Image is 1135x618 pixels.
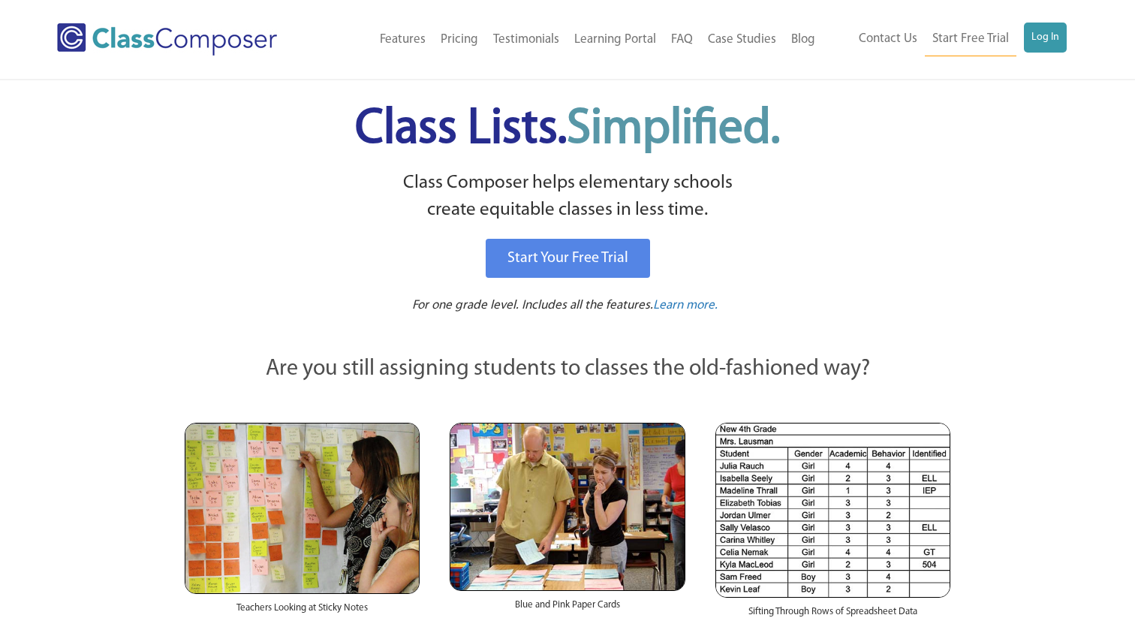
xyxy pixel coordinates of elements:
a: Start Free Trial [925,23,1016,56]
a: Testimonials [486,23,567,56]
p: Class Composer helps elementary schools create equitable classes in less time. [182,170,953,225]
a: Blog [784,23,823,56]
span: Start Your Free Trial [507,251,628,266]
span: For one grade level. Includes all the features. [412,299,653,312]
a: Start Your Free Trial [486,239,650,278]
a: Learn more. [653,297,718,315]
nav: Header Menu [823,23,1067,56]
p: Are you still assigning students to classes the old-fashioned way? [185,353,950,386]
span: Class Lists. [355,105,780,154]
nav: Header Menu [324,23,823,56]
a: Learning Portal [567,23,664,56]
img: Blue and Pink Paper Cards [450,423,685,590]
a: Log In [1024,23,1067,53]
a: Case Studies [700,23,784,56]
span: Learn more. [653,299,718,312]
span: Simplified. [567,105,780,154]
img: Class Composer [57,23,277,56]
img: Teachers Looking at Sticky Notes [185,423,420,594]
img: Spreadsheets [715,423,950,598]
a: Features [372,23,433,56]
a: Contact Us [851,23,925,56]
a: FAQ [664,23,700,56]
a: Pricing [433,23,486,56]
